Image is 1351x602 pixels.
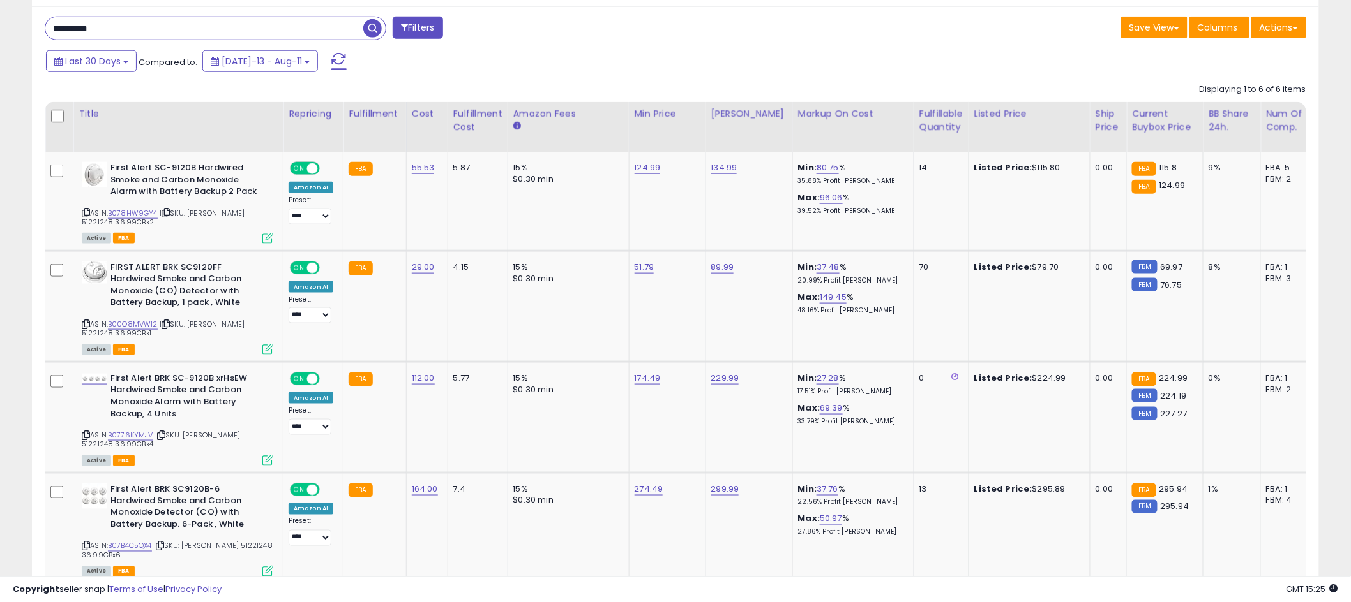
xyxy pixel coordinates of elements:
div: 0.00 [1096,483,1117,495]
div: FBM: 4 [1266,495,1308,506]
div: Min Price [635,107,700,121]
b: Min: [798,161,817,173]
a: B078HW9GY4 [108,208,158,219]
button: Columns [1189,17,1249,38]
span: Last 30 Days [65,55,121,68]
a: 96.06 [820,191,843,204]
button: [DATE]-13 - Aug-11 [202,50,318,72]
small: FBA [349,261,372,275]
small: Amazon Fees. [513,121,521,132]
div: 8% [1209,261,1251,273]
b: First Alert BRK SC9120B-6 Hardwired Smoke and Carbon Monoxide Detector (CO) with Battery Backup. ... [110,483,266,534]
a: 134.99 [711,161,737,174]
a: 164.00 [412,483,438,496]
div: 15% [513,372,619,384]
small: FBM [1132,260,1157,274]
span: | SKU: [PERSON_NAME] 51221248 36.99CBx4 [82,430,240,449]
div: FBA: 5 [1266,162,1308,173]
p: 22.56% Profit [PERSON_NAME] [798,498,904,507]
span: 224.19 [1161,390,1187,402]
img: 416Io7KyC4L._SL40_.jpg [82,483,107,509]
b: Listed Price: [974,483,1032,495]
b: Max: [798,402,820,414]
div: FBM: 2 [1266,173,1308,185]
div: FBM: 3 [1266,273,1308,284]
button: Filters [393,17,442,39]
div: $295.89 [974,483,1080,495]
div: 15% [513,483,619,495]
div: ASIN: [82,162,273,242]
div: $79.70 [974,261,1080,273]
div: 0.00 [1096,372,1117,384]
th: The percentage added to the cost of goods (COGS) that forms the calculator for Min & Max prices. [792,102,914,152]
div: Fulfillment [349,107,400,121]
p: 48.16% Profit [PERSON_NAME] [798,306,904,315]
span: All listings currently available for purchase on Amazon [82,455,111,466]
a: Privacy Policy [165,583,222,595]
div: Title [79,107,278,121]
span: OFF [318,163,338,174]
b: Max: [798,291,820,303]
div: 14 [919,162,959,173]
div: 5.87 [453,162,498,173]
div: FBA: 1 [1266,261,1308,273]
div: 0.00 [1096,261,1117,273]
a: 149.45 [820,291,847,304]
div: BB Share 24h. [1209,107,1255,134]
div: 7.4 [453,483,498,495]
div: Displaying 1 to 6 of 6 items [1200,84,1306,96]
a: 69.39 [820,402,843,415]
div: 5.77 [453,372,498,384]
div: % [798,291,904,315]
div: 1% [1209,483,1251,495]
img: 31AmrHTIqgL._SL40_.jpg [82,374,107,383]
span: Compared to: [139,56,197,68]
div: $0.30 min [513,495,619,506]
a: 112.00 [412,372,435,385]
img: 31mAmsqgUIL._SL40_.jpg [82,162,107,187]
div: % [798,513,904,537]
a: 174.49 [635,372,661,385]
small: FBA [1132,180,1156,194]
span: FBA [113,455,135,466]
small: FBM [1132,278,1157,291]
div: $0.30 min [513,173,619,185]
div: Cost [412,107,442,121]
b: Max: [798,191,820,203]
span: ON [291,163,307,174]
div: Fulfillment Cost [453,107,502,134]
span: OFF [318,262,338,273]
div: 0 [919,372,959,384]
div: Current Buybox Price [1132,107,1198,134]
a: 274.49 [635,483,663,496]
span: 115.8 [1159,161,1177,173]
a: 89.99 [711,261,734,274]
a: Terms of Use [109,583,163,595]
div: Ship Price [1096,107,1121,134]
p: 27.86% Profit [PERSON_NAME] [798,528,904,537]
button: Actions [1251,17,1306,38]
span: ON [291,262,307,273]
span: OFF [318,485,338,496]
div: Preset: [289,517,333,546]
button: Last 30 Days [46,50,137,72]
a: 50.97 [820,513,842,525]
span: [DATE]-13 - Aug-11 [222,55,302,68]
span: All listings currently available for purchase on Amazon [82,233,111,244]
div: ASIN: [82,372,273,464]
span: 2025-09-12 15:25 GMT [1287,583,1338,595]
div: 0% [1209,372,1251,384]
div: 4.15 [453,261,498,273]
small: FBA [1132,162,1156,176]
div: Markup on Cost [798,107,909,121]
div: FBM: 2 [1266,384,1308,395]
div: $0.30 min [513,273,619,284]
div: Listed Price [974,107,1085,121]
span: FBA [113,344,135,355]
div: Preset: [289,196,333,224]
div: % [798,192,904,216]
b: First Alert BRK SC-9120B xrHsEW Hardwired Smoke and Carbon Monoxide Alarm with Battery Backup, 4 ... [110,372,266,423]
p: 20.99% Profit [PERSON_NAME] [798,276,904,285]
div: Num of Comp. [1266,107,1313,134]
small: FBM [1132,389,1157,402]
